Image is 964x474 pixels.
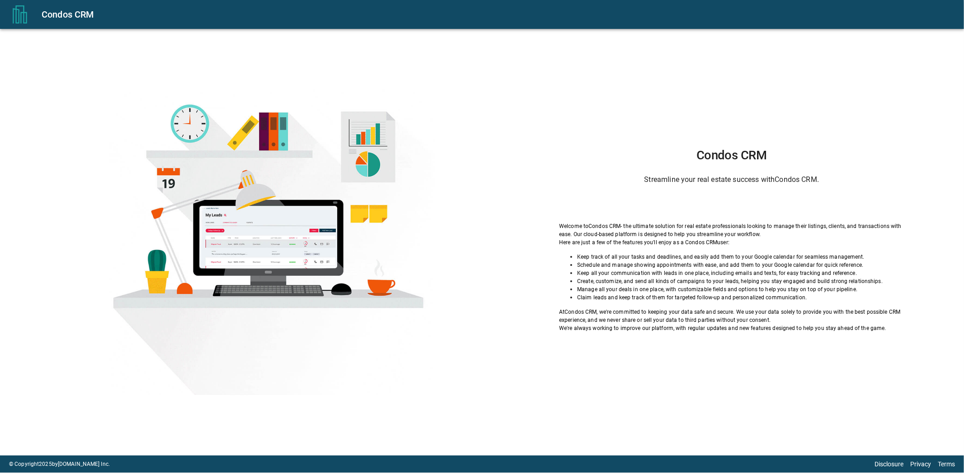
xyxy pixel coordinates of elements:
div: Condos CRM [42,7,953,22]
iframe: Botón Iniciar sesión con Google [676,194,787,214]
p: Manage all your deals in one place, with customizable fields and options to help you stay on top ... [577,285,904,293]
h1: Condos CRM [559,148,904,163]
a: Disclosure [875,460,903,468]
p: Keep track of all your tasks and deadlines, and easily add them to your Google calendar for seaml... [577,253,904,261]
p: Schedule and manage showing appointments with ease, and add them to your Google calendar for quic... [577,261,904,269]
p: At Condos CRM , we're committed to keeping your data safe and secure. We use your data solely to ... [559,308,904,324]
a: Privacy [910,460,931,468]
p: We're always working to improve our platform, with regular updates and new features designed to h... [559,324,904,332]
p: Here are just a few of the features you'll enjoy as a Condos CRM user: [559,238,904,246]
p: Create, customize, and send all kinds of campaigns to your leads, helping you stay engaged and bu... [577,277,904,285]
h6: Streamline your real estate success with Condos CRM . [559,173,904,186]
a: [DOMAIN_NAME] Inc. [58,461,110,467]
p: Claim leads and keep track of them for targeted follow-up and personalized communication. [577,293,904,302]
p: Welcome to Condos CRM - the ultimate solution for real estate professionals looking to manage the... [559,222,904,238]
p: © Copyright 2025 by [9,460,110,468]
p: Keep all your communication with leads in one place, including emails and texts, for easy trackin... [577,269,904,277]
a: Terms [938,460,955,468]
